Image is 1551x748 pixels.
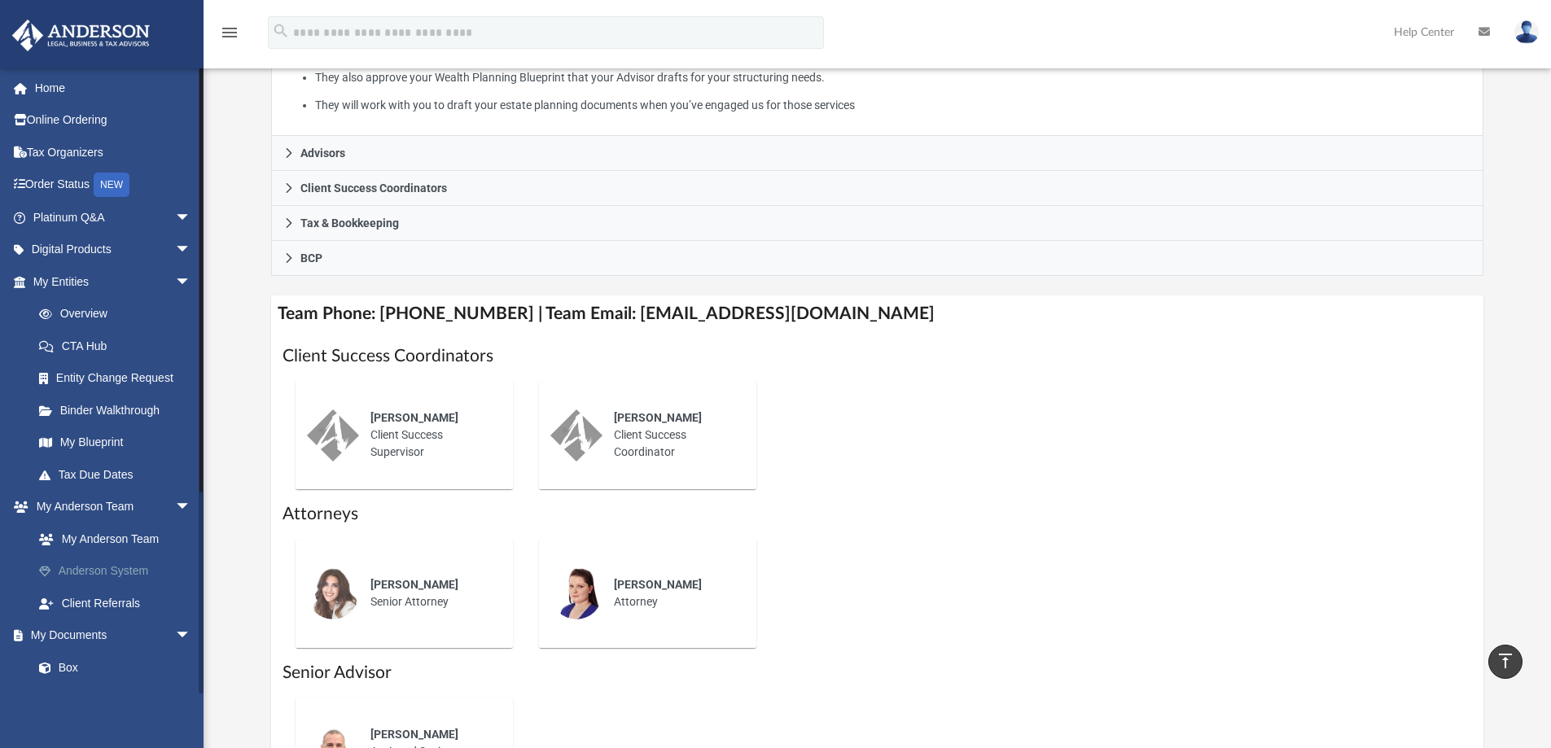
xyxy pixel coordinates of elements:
[11,491,216,523] a: My Anderson Teamarrow_drop_down
[175,201,208,234] span: arrow_drop_down
[220,31,239,42] a: menu
[602,565,745,622] div: Attorney
[550,567,602,619] img: thumbnail
[175,265,208,299] span: arrow_drop_down
[283,502,1473,526] h1: Attorneys
[602,398,745,472] div: Client Success Coordinator
[175,234,208,267] span: arrow_drop_down
[283,661,1473,685] h1: Senior Advisor
[359,565,502,622] div: Senior Attorney
[7,20,155,51] img: Anderson Advisors Platinum Portal
[11,265,216,298] a: My Entitiesarrow_drop_down
[300,182,447,194] span: Client Success Coordinators
[11,136,216,168] a: Tax Organizers
[11,72,216,104] a: Home
[11,619,208,652] a: My Documentsarrow_drop_down
[23,587,216,619] a: Client Referrals
[283,344,1473,368] h1: Client Success Coordinators
[271,171,1484,206] a: Client Success Coordinators
[11,168,216,202] a: Order StatusNEW
[1488,645,1523,679] a: vertical_align_top
[23,298,216,330] a: Overview
[175,619,208,653] span: arrow_drop_down
[23,523,208,555] a: My Anderson Team
[300,252,322,264] span: BCP
[370,411,458,424] span: [PERSON_NAME]
[315,68,1471,88] li: They also approve your Wealth Planning Blueprint that your Advisor drafts for your structuring ne...
[300,147,345,159] span: Advisors
[271,241,1484,276] a: BCP
[23,684,208,716] a: Meeting Minutes
[614,578,702,591] span: [PERSON_NAME]
[1496,651,1515,671] i: vertical_align_top
[23,330,216,362] a: CTA Hub
[370,728,458,741] span: [PERSON_NAME]
[307,409,359,461] img: thumbnail
[23,394,216,426] a: Binder Walkthrough
[23,426,208,459] a: My Blueprint
[315,95,1471,116] li: They will work with you to draft your estate planning documents when you’ve engaged us for those ...
[271,206,1484,241] a: Tax & Bookkeeping
[11,201,216,234] a: Platinum Q&Aarrow_drop_down
[11,234,216,266] a: Digital Productsarrow_drop_down
[23,555,216,588] a: Anderson System
[23,362,216,395] a: Entity Change Request
[300,217,399,229] span: Tax & Bookkeeping
[23,651,199,684] a: Box
[614,411,702,424] span: [PERSON_NAME]
[272,22,290,40] i: search
[220,23,239,42] i: menu
[550,409,602,461] img: thumbnail
[1514,20,1539,44] img: User Pic
[94,173,129,197] div: NEW
[23,458,216,491] a: Tax Due Dates
[11,104,216,137] a: Online Ordering
[307,567,359,619] img: thumbnail
[370,578,458,591] span: [PERSON_NAME]
[359,398,502,472] div: Client Success Supervisor
[271,136,1484,171] a: Advisors
[271,295,1484,332] h4: Team Phone: [PHONE_NUMBER] | Team Email: [EMAIL_ADDRESS][DOMAIN_NAME]
[175,491,208,524] span: arrow_drop_down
